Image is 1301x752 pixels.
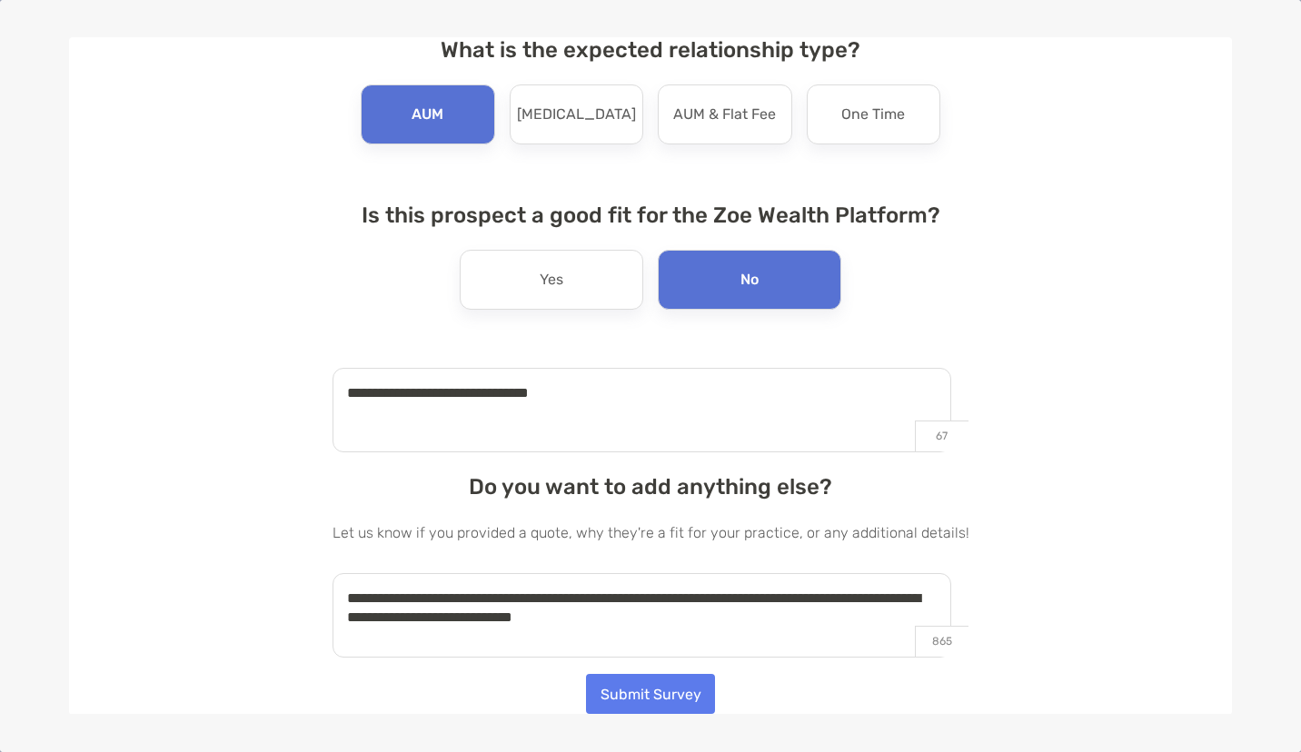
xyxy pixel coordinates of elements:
[673,100,776,129] p: AUM & Flat Fee
[333,521,969,544] p: Let us know if you provided a quote, why they're a fit for your practice, or any additional details!
[412,100,443,129] p: AUM
[841,100,905,129] p: One Time
[740,265,759,294] p: No
[333,203,969,228] h4: Is this prospect a good fit for the Zoe Wealth Platform?
[586,674,715,714] button: Submit Survey
[333,37,969,63] h4: What is the expected relationship type?
[333,474,969,500] h4: Do you want to add anything else?
[915,421,968,451] p: 67
[540,265,563,294] p: Yes
[915,626,968,657] p: 865
[517,100,636,129] p: [MEDICAL_DATA]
